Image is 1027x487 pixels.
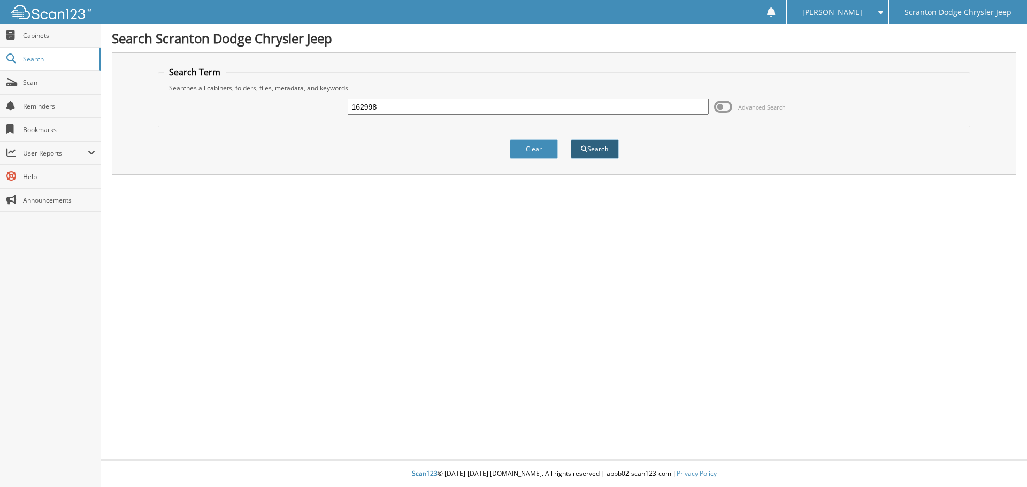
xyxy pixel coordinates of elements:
[905,9,1011,16] span: Scranton Dodge Chrysler Jeep
[23,196,95,205] span: Announcements
[23,55,94,64] span: Search
[11,5,91,19] img: scan123-logo-white.svg
[164,66,226,78] legend: Search Term
[101,461,1027,487] div: © [DATE]-[DATE] [DOMAIN_NAME]. All rights reserved | appb02-scan123-com |
[23,78,95,87] span: Scan
[738,103,786,111] span: Advanced Search
[412,469,438,478] span: Scan123
[23,102,95,111] span: Reminders
[23,172,95,181] span: Help
[164,83,965,92] div: Searches all cabinets, folders, files, metadata, and keywords
[23,149,88,158] span: User Reports
[23,125,95,134] span: Bookmarks
[571,139,619,159] button: Search
[510,139,558,159] button: Clear
[23,31,95,40] span: Cabinets
[112,29,1016,47] h1: Search Scranton Dodge Chrysler Jeep
[802,9,862,16] span: [PERSON_NAME]
[677,469,717,478] a: Privacy Policy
